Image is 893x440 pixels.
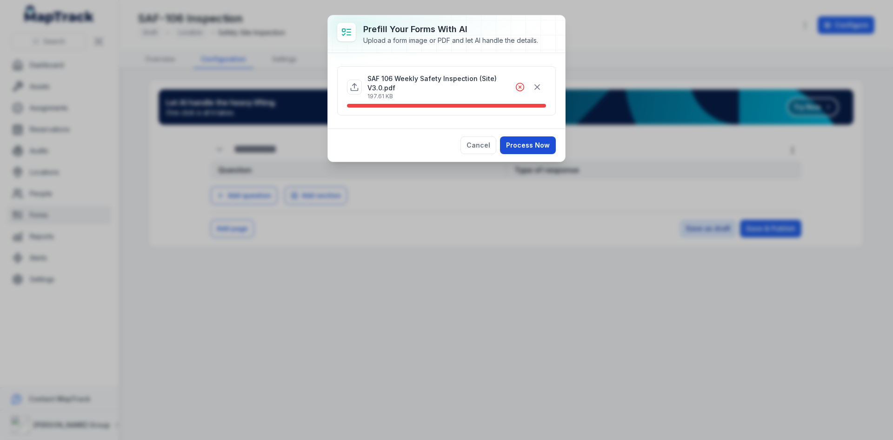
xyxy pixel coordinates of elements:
[367,93,515,100] p: 197.61 KB
[363,36,538,45] div: Upload a form image or PDF and let AI handle the details.
[460,136,496,154] button: Cancel
[363,23,538,36] h3: Prefill Your Forms with AI
[367,74,515,93] p: SAF 106 Weekly Safety Inspection (Site) V3.0.pdf
[500,136,556,154] button: Process Now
